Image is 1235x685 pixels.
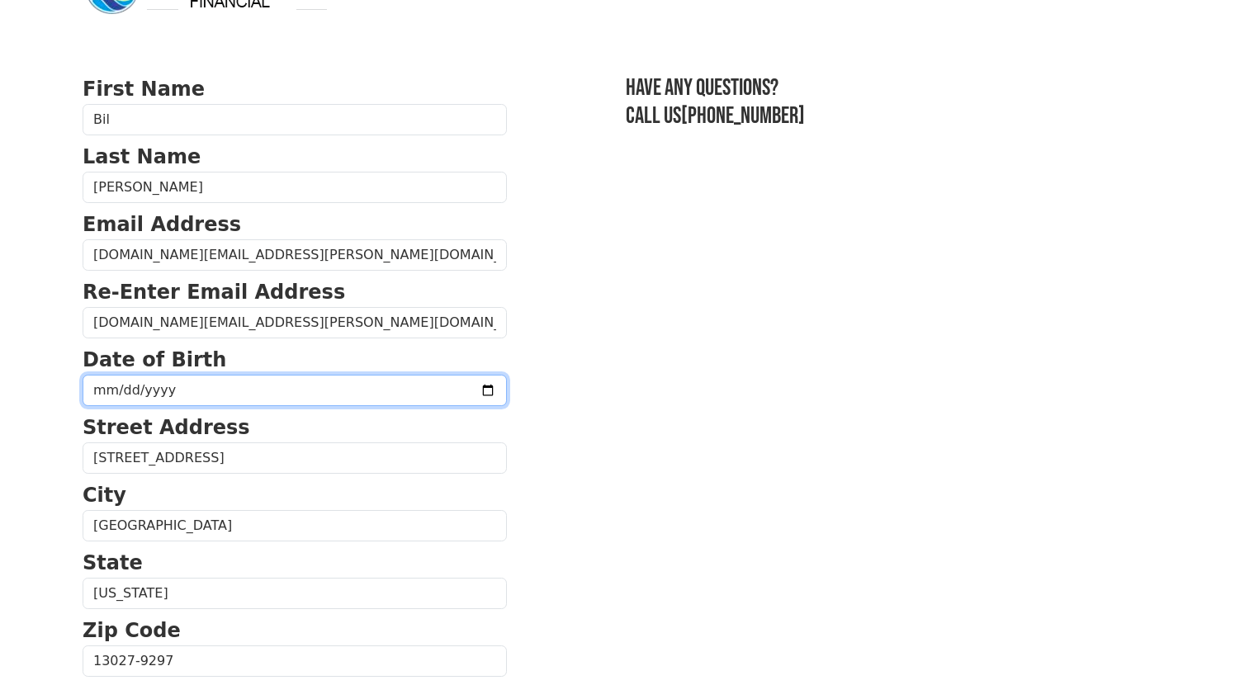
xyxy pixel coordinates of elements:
h3: Call us [626,102,1152,130]
h3: Have any questions? [626,74,1152,102]
strong: Email Address [83,213,241,236]
input: City [83,510,507,541]
strong: City [83,484,126,507]
strong: State [83,551,143,574]
input: Street Address [83,442,507,474]
strong: Re-Enter Email Address [83,281,345,304]
input: Email Address [83,239,507,271]
input: Zip Code [83,645,507,677]
strong: Last Name [83,145,201,168]
strong: First Name [83,78,205,101]
strong: Street Address [83,416,250,439]
input: First Name [83,104,507,135]
input: Last Name [83,172,507,203]
strong: Zip Code [83,619,181,642]
a: [PHONE_NUMBER] [681,102,805,130]
strong: Date of Birth [83,348,226,371]
input: Re-Enter Email Address [83,307,507,338]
